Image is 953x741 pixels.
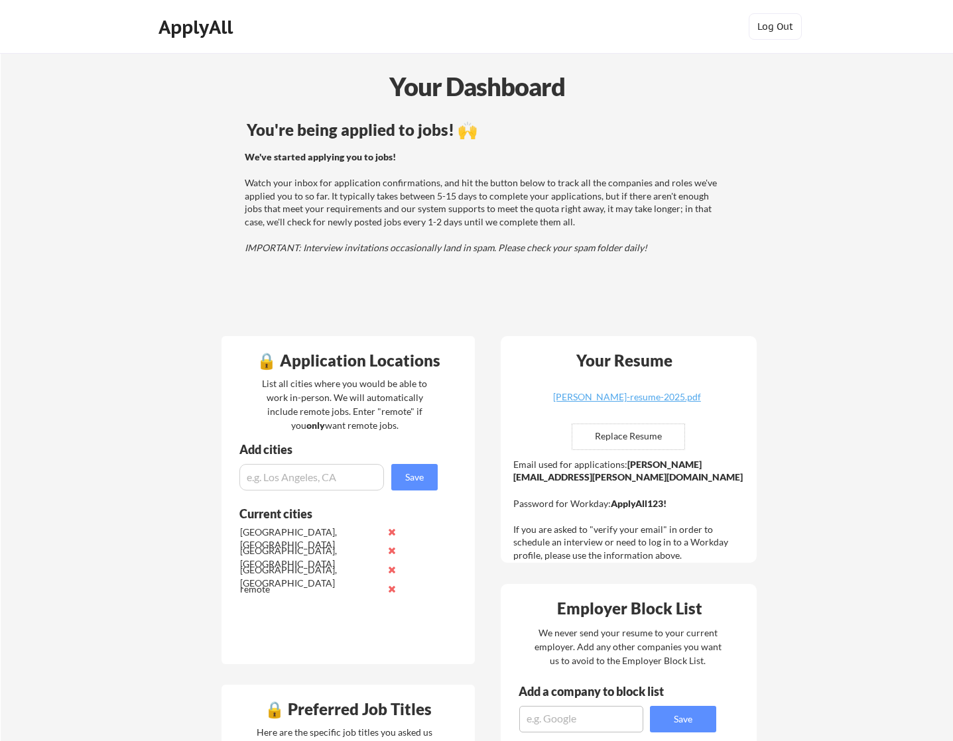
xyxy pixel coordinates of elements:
div: List all cities where you would be able to work in-person. We will automatically include remote j... [253,376,436,432]
strong: ApplyAll123! [611,498,667,509]
strong: We've started applying you to jobs! [245,151,396,162]
div: [PERSON_NAME]-resume-2025.pdf [548,392,706,402]
div: 🔒 Preferred Job Titles [225,701,472,717]
div: Email used for applications: Password for Workday: If you are asked to "verify your email" in ord... [513,458,747,562]
div: Current cities [239,508,423,520]
div: You're being applied to jobs! 🙌 [247,122,725,138]
div: 🔒 Application Locations [225,353,472,369]
button: Save [650,706,716,732]
div: [GEOGRAPHIC_DATA], [GEOGRAPHIC_DATA] [240,544,380,570]
div: Watch your inbox for application confirmations, and hit the button below to track all the compani... [245,150,723,255]
div: remote [240,583,380,596]
div: ApplyAll [159,16,237,38]
div: [GEOGRAPHIC_DATA], [GEOGRAPHIC_DATA] [240,526,380,551]
button: Save [391,464,438,490]
div: Add a company to block list [519,685,684,697]
div: Your Resume [558,353,690,369]
strong: [PERSON_NAME][EMAIL_ADDRESS][PERSON_NAME][DOMAIN_NAME] [513,459,743,483]
input: e.g. Los Angeles, CA [239,464,384,490]
div: [GEOGRAPHIC_DATA],[GEOGRAPHIC_DATA] [240,563,380,589]
div: Add cities [239,443,441,455]
a: [PERSON_NAME]-resume-2025.pdf [548,392,706,413]
strong: only [306,420,325,431]
div: We never send your resume to your current employer. Add any other companies you want us to avoid ... [533,626,722,667]
div: Employer Block List [506,600,753,616]
div: Your Dashboard [1,68,953,105]
em: IMPORTANT: Interview invitations occasionally land in spam. Please check your spam folder daily! [245,242,647,253]
button: Log Out [749,13,802,40]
